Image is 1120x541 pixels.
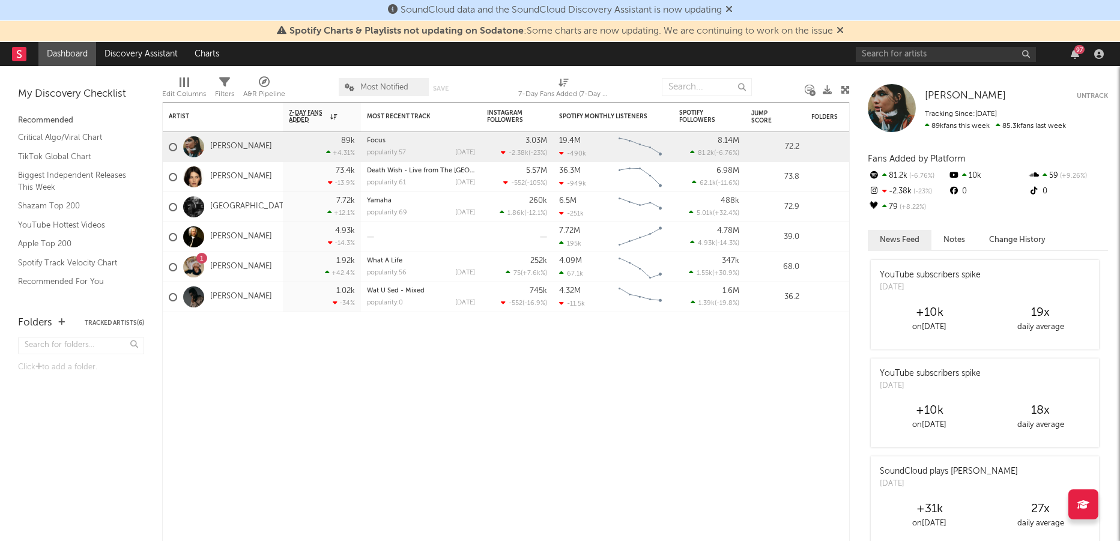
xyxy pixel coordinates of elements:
[811,113,901,121] div: Folders
[714,270,737,277] span: +30.9 %
[529,197,547,205] div: 260k
[367,138,386,144] a: Focus
[868,154,966,163] span: Fans Added by Platform
[856,47,1036,62] input: Search for artists
[530,150,545,157] span: -23 %
[367,113,457,120] div: Most Recent Track
[880,269,981,282] div: YouTube subscribers spike
[868,184,948,199] div: -2.38k
[559,240,581,247] div: 195k
[880,380,981,392] div: [DATE]
[210,142,272,152] a: [PERSON_NAME]
[691,299,739,307] div: ( )
[751,230,799,244] div: 39.0
[530,287,547,295] div: 745k
[715,210,737,217] span: +32.4 %
[874,306,985,320] div: +10k
[210,262,272,272] a: [PERSON_NAME]
[751,110,781,124] div: Jump Score
[613,282,667,312] svg: Chart title
[721,197,739,205] div: 488k
[690,239,739,247] div: ( )
[186,42,228,66] a: Charts
[455,180,475,186] div: [DATE]
[837,26,844,36] span: Dismiss
[751,140,799,154] div: 72.2
[985,306,1096,320] div: 19 x
[948,184,1028,199] div: 0
[38,42,96,66] a: Dashboard
[215,87,234,101] div: Filters
[518,87,608,101] div: 7-Day Fans Added (7-Day Fans Added)
[874,403,985,418] div: +10k
[559,287,581,295] div: 4.32M
[509,150,528,157] span: -2.38k
[931,230,977,250] button: Notes
[874,516,985,531] div: on [DATE]
[559,210,584,217] div: -251k
[692,179,739,187] div: ( )
[526,167,547,175] div: 5.57M
[722,287,739,295] div: 1.6M
[367,168,522,174] a: Death Wish - Live from The [GEOGRAPHIC_DATA]
[513,270,521,277] span: 75
[455,300,475,306] div: [DATE]
[401,5,722,15] span: SoundCloud data and the SoundCloud Discovery Assistant is now updating
[1071,49,1079,59] button: 97
[327,209,355,217] div: +12.1 %
[679,109,721,124] div: Spotify Followers
[169,113,259,120] div: Artist
[559,167,581,175] div: 36.3M
[907,173,934,180] span: -6.76 %
[367,138,475,144] div: Focus
[874,320,985,334] div: on [DATE]
[874,502,985,516] div: +31k
[948,168,1028,184] div: 10k
[500,209,547,217] div: ( )
[18,199,132,213] a: Shazam Top 200
[751,170,799,184] div: 73.8
[522,270,545,277] span: +7.6k %
[880,465,1018,478] div: SoundCloud plays [PERSON_NAME]
[690,149,739,157] div: ( )
[559,300,585,307] div: -11.5k
[210,202,291,212] a: [GEOGRAPHIC_DATA]
[722,257,739,265] div: 347k
[985,403,1096,418] div: 18 x
[367,258,475,264] div: What A Life
[689,269,739,277] div: ( )
[18,237,132,250] a: Apple Top 200
[433,85,449,92] button: Save
[751,290,799,304] div: 36.2
[367,198,475,204] div: Yamaha
[697,270,712,277] span: 1.55k
[912,189,932,195] span: -23 %
[325,269,355,277] div: +42.4 %
[985,502,1096,516] div: 27 x
[335,227,355,235] div: 4.93k
[85,320,144,326] button: Tracked Artists(6)
[1028,168,1108,184] div: 59
[559,113,649,120] div: Spotify Monthly Listeners
[367,198,392,204] a: Yamaha
[524,300,545,307] span: -16.9 %
[880,367,981,380] div: YouTube subscribers spike
[613,192,667,222] svg: Chart title
[18,150,132,163] a: TikTok Global Chart
[1028,184,1108,199] div: 0
[1074,45,1085,54] div: 97
[925,90,1006,102] a: [PERSON_NAME]
[18,87,144,101] div: My Discovery Checklist
[718,137,739,145] div: 8.14M
[289,109,327,124] span: 7-Day Fans Added
[1058,173,1087,180] span: +9.26 %
[985,320,1096,334] div: daily average
[559,227,580,235] div: 7.72M
[367,210,407,216] div: popularity: 69
[455,210,475,216] div: [DATE]
[455,150,475,156] div: [DATE]
[662,78,752,96] input: Search...
[367,288,425,294] a: Wat U Sed - Mixed
[977,230,1058,250] button: Change History
[18,275,132,288] a: Recommended For You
